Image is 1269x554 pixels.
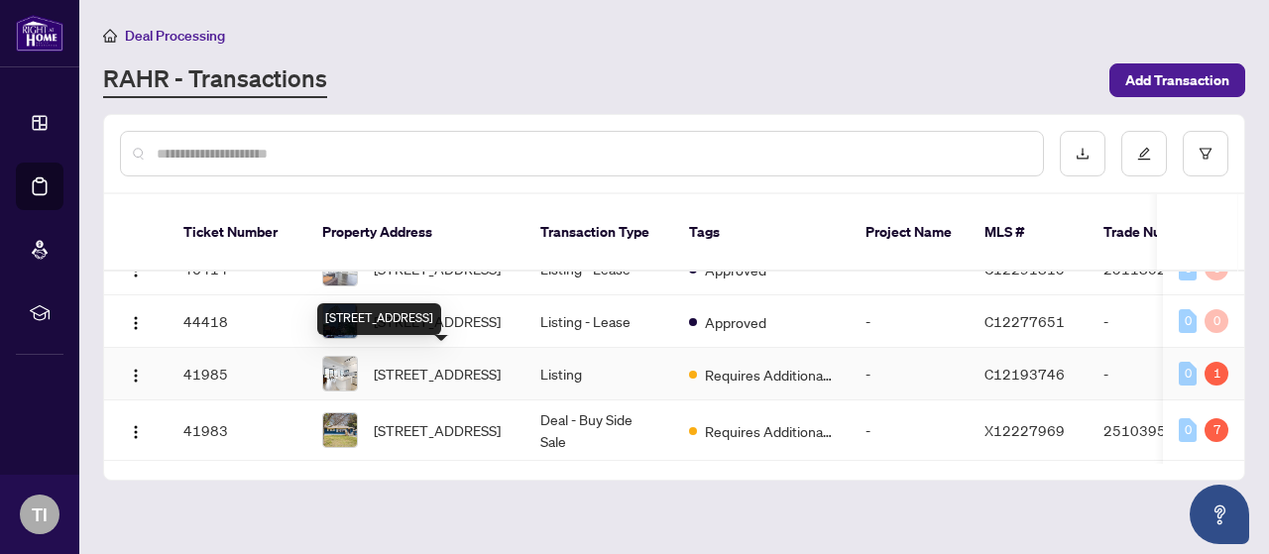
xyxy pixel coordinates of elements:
[1088,400,1226,461] td: 2510395
[1205,309,1228,333] div: 0
[524,194,673,272] th: Transaction Type
[850,295,969,348] td: -
[1088,295,1226,348] td: -
[850,194,969,272] th: Project Name
[1088,348,1226,400] td: -
[128,263,144,278] img: Logo
[850,348,969,400] td: -
[128,424,144,440] img: Logo
[103,29,117,43] span: home
[1190,485,1249,544] button: Open asap
[673,194,850,272] th: Tags
[1076,147,1090,161] span: download
[705,420,834,442] span: Requires Additional Docs
[168,295,306,348] td: 44418
[125,27,225,45] span: Deal Processing
[984,312,1065,330] span: C12277651
[1109,63,1245,97] button: Add Transaction
[1121,131,1167,176] button: edit
[323,357,357,390] img: thumbnail-img
[1179,309,1197,333] div: 0
[1137,147,1151,161] span: edit
[374,363,501,385] span: [STREET_ADDRESS]
[128,315,144,331] img: Logo
[1205,362,1228,386] div: 1
[1199,147,1212,161] span: filter
[168,348,306,400] td: 41985
[374,419,501,441] span: [STREET_ADDRESS]
[984,421,1065,439] span: X12227969
[1179,362,1197,386] div: 0
[168,400,306,461] td: 41983
[16,15,63,52] img: logo
[524,348,673,400] td: Listing
[1179,418,1197,442] div: 0
[120,305,152,337] button: Logo
[524,400,673,461] td: Deal - Buy Side Sale
[969,194,1088,272] th: MLS #
[1183,131,1228,176] button: filter
[1125,64,1229,96] span: Add Transaction
[524,295,673,348] td: Listing - Lease
[103,62,327,98] a: RAHR - Transactions
[120,414,152,446] button: Logo
[32,500,48,528] span: TI
[323,413,357,447] img: thumbnail-img
[1060,131,1105,176] button: download
[705,311,766,333] span: Approved
[120,358,152,389] button: Logo
[984,365,1065,383] span: C12193746
[128,368,144,384] img: Logo
[306,194,524,272] th: Property Address
[1088,194,1226,272] th: Trade Number
[317,303,441,335] div: [STREET_ADDRESS]
[850,400,969,461] td: -
[705,364,834,386] span: Requires Additional Docs
[1205,418,1228,442] div: 7
[168,194,306,272] th: Ticket Number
